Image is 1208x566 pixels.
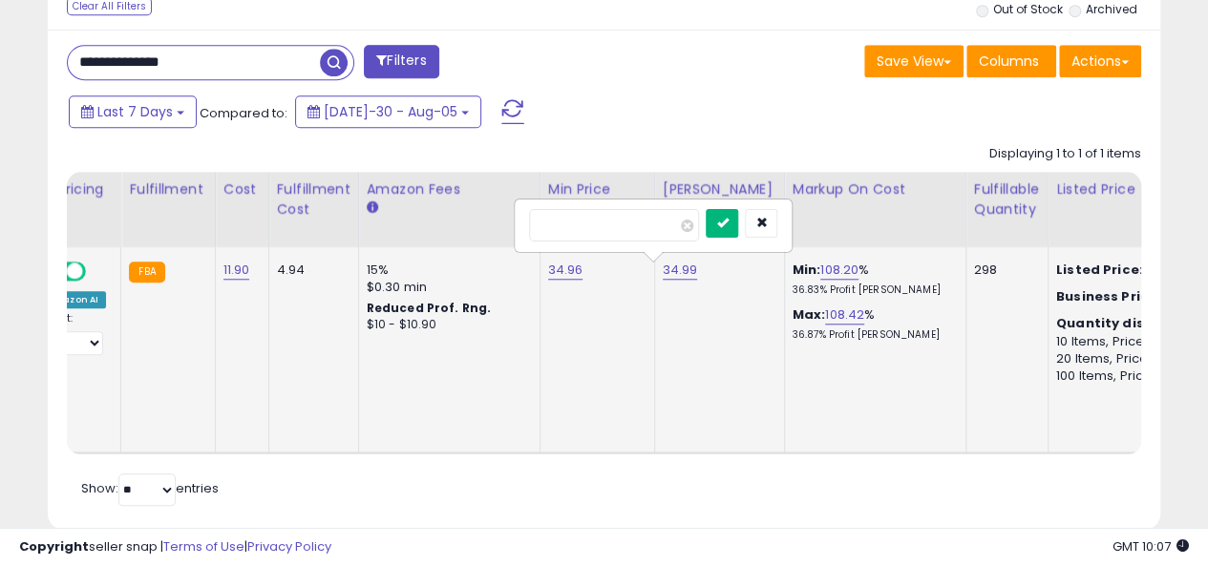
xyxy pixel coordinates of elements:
a: 34.99 [663,261,698,280]
div: [PERSON_NAME] [663,179,776,199]
button: Columns [966,45,1056,77]
div: % [793,306,951,342]
label: Archived [1086,1,1137,17]
a: 108.42 [825,305,864,325]
b: Reduced Prof. Rng. [367,300,492,316]
div: Amazon Fees [367,179,532,199]
b: Listed Price: [1056,261,1143,279]
div: Markup on Cost [793,179,958,199]
div: Fulfillable Quantity [974,179,1040,220]
div: $0.30 min [367,279,525,296]
span: [DATE]-30 - Aug-05 [324,102,457,121]
div: Fulfillment Cost [277,179,350,220]
button: Last 7 Days [69,95,197,128]
div: Min Price [548,179,646,199]
div: 15% [367,262,525,279]
div: seller snap | | [19,538,331,556]
div: Displaying 1 to 1 of 1 items [989,145,1141,163]
th: The percentage added to the cost of goods (COGS) that forms the calculator for Min & Max prices. [784,172,965,247]
button: Filters [364,45,438,78]
div: % [793,262,951,297]
div: 298 [974,262,1033,279]
a: 108.20 [820,261,858,280]
a: Terms of Use [163,537,244,556]
div: Preset: [39,312,106,355]
b: Max: [793,305,826,324]
small: Amazon Fees. [367,199,378,217]
span: 2025-08-13 10:07 GMT [1113,537,1189,556]
label: Out of Stock [992,1,1062,17]
span: Show: entries [81,479,219,497]
a: 34.96 [548,261,583,280]
div: 4.94 [277,262,344,279]
button: Save View [864,45,964,77]
div: $10 - $10.90 [367,317,525,333]
span: OFF [83,263,114,280]
div: Amazon AI [39,291,106,308]
a: 11.90 [223,261,250,280]
a: Privacy Policy [247,537,331,556]
button: [DATE]-30 - Aug-05 [295,95,481,128]
b: Business Price: [1056,287,1161,305]
small: FBA [129,262,164,283]
span: Last 7 Days [97,102,173,121]
p: 36.87% Profit [PERSON_NAME] [793,328,951,342]
div: Repricing [39,179,113,199]
b: Min: [793,261,821,279]
div: Fulfillment [129,179,206,199]
span: Compared to: [200,104,287,122]
span: Columns [979,52,1039,71]
button: Actions [1059,45,1141,77]
strong: Copyright [19,537,89,556]
p: 36.83% Profit [PERSON_NAME] [793,283,951,297]
b: Quantity discounts [1056,314,1194,332]
div: Cost [223,179,261,199]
